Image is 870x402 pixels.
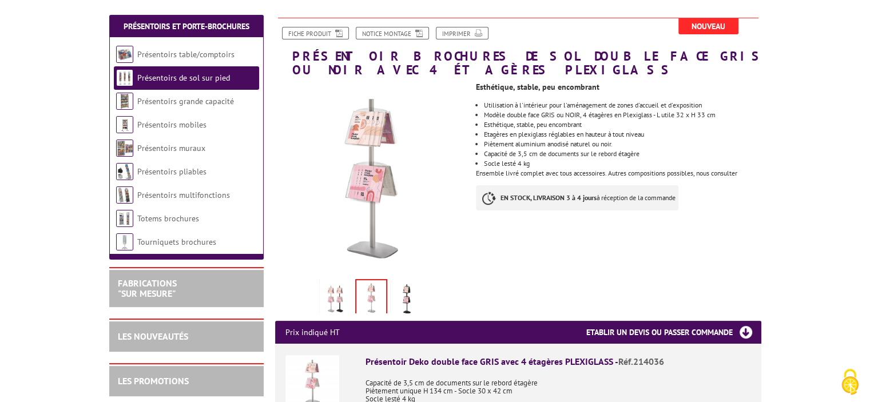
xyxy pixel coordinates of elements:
[436,27,488,39] a: Imprimer
[500,193,597,202] strong: EN STOCK, LIVRAISON 3 à 4 jours
[393,281,420,317] img: presentoir_brochures_de_sol_double_faces_avec_4_etageres_214036mnr.png
[116,233,133,250] img: Tourniquets brochures
[137,213,199,224] a: Totems brochures
[137,143,205,153] a: Présentoirs muraux
[484,150,761,157] li: Capacité de 3,5 cm de documents sur le rebord étagère
[484,112,761,118] li: Modèle double face GRIS ou NOIR, 4 étagères en Plexiglass - L utile 32 x H 33 cm
[356,280,386,316] img: presentoir_brochures_de_sol_double_faces_avec_4_etageres_214036.png
[476,185,678,210] p: à réception de la commande
[322,281,349,317] img: presentoir_brochures_de_sol_double_faces_avec_4_etageres_214036_214036nr.png
[285,321,340,344] p: Prix indiqué HT
[484,141,761,148] li: Piètement aluminium anodisé naturel ou noir.
[116,186,133,204] img: Présentoirs multifonctions
[137,237,216,247] a: Tourniquets brochures
[116,93,133,110] img: Présentoirs grande capacité
[678,18,738,34] span: Nouveau
[137,120,206,130] a: Présentoirs mobiles
[836,368,864,396] img: Cookies (fenêtre modale)
[476,82,599,92] strong: Esthétique, stable, peu encombrant
[282,27,349,39] a: Fiche produit
[476,77,769,228] div: Ensemble livré complet avec tous accessoires. Autres compositions possibles, nous consulter
[116,163,133,180] img: Présentoirs pliables
[137,96,234,106] a: Présentoirs grande capacité
[116,46,133,63] img: Présentoirs table/comptoirs
[137,49,235,59] a: Présentoirs table/comptoirs
[116,116,133,133] img: Présentoirs mobiles
[830,363,870,402] button: Cookies (fenêtre modale)
[137,166,206,177] a: Présentoirs pliables
[118,277,177,299] a: FABRICATIONS"Sur Mesure"
[484,160,761,167] li: Socle lesté 4 kg
[586,321,761,344] h3: Etablir un devis ou passer commande
[118,375,189,387] a: LES PROMOTIONS
[116,140,133,157] img: Présentoirs muraux
[356,27,429,39] a: Notice Montage
[116,210,133,227] img: Totems brochures
[137,73,230,83] a: Présentoirs de sol sur pied
[366,355,751,368] div: Présentoir Deko double face GRIS avec 4 étagères PLEXIGLASS -
[116,69,133,86] img: Présentoirs de sol sur pied
[484,131,761,138] li: Etagères en plexiglass réglables en hauteur à tout niveau
[484,102,761,109] li: Utilisation à l'intérieur pour l'aménagement de zones d'accueil et d'exposition
[118,331,188,342] a: LES NOUVEAUTÉS
[137,190,230,200] a: Présentoirs multifonctions
[275,82,468,275] img: presentoir_brochures_de_sol_double_faces_avec_4_etageres_214036.png
[618,356,664,367] span: Réf.214036
[484,121,761,128] li: Esthétique, stable, peu encombrant
[124,21,249,31] a: Présentoirs et Porte-brochures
